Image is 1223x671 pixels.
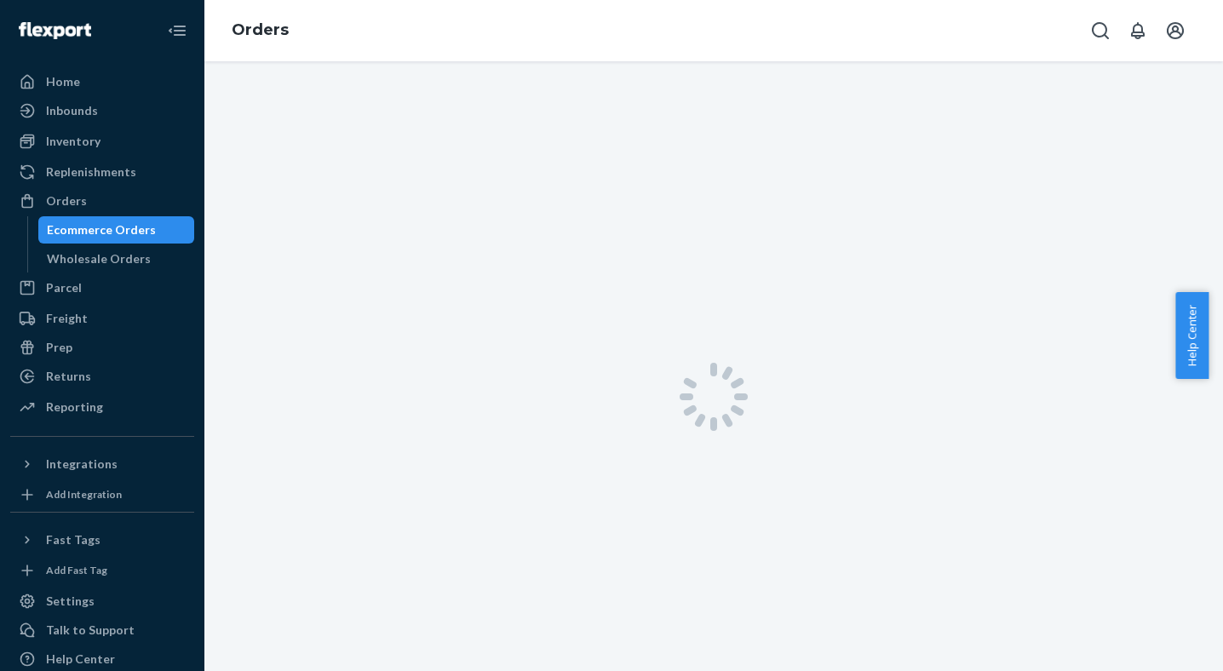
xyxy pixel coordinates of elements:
[46,279,82,296] div: Parcel
[46,163,136,181] div: Replenishments
[1158,14,1192,48] button: Open account menu
[10,617,194,644] a: Talk to Support
[46,192,87,209] div: Orders
[46,399,103,416] div: Reporting
[10,526,194,553] button: Fast Tags
[46,102,98,119] div: Inbounds
[38,216,195,244] a: Ecommerce Orders
[10,334,194,361] a: Prep
[46,339,72,356] div: Prep
[1083,14,1117,48] button: Open Search Box
[10,560,194,581] a: Add Fast Tag
[10,158,194,186] a: Replenishments
[46,563,107,577] div: Add Fast Tag
[46,73,80,90] div: Home
[1175,292,1209,379] button: Help Center
[46,593,95,610] div: Settings
[10,274,194,301] a: Parcel
[10,128,194,155] a: Inventory
[10,305,194,332] a: Freight
[232,20,289,39] a: Orders
[46,651,115,668] div: Help Center
[218,6,302,55] ol: breadcrumbs
[10,485,194,505] a: Add Integration
[46,368,91,385] div: Returns
[46,622,135,639] div: Talk to Support
[46,456,118,473] div: Integrations
[47,250,151,267] div: Wholesale Orders
[46,487,122,502] div: Add Integration
[38,245,195,272] a: Wholesale Orders
[160,14,194,48] button: Close Navigation
[47,221,156,238] div: Ecommerce Orders
[46,531,100,548] div: Fast Tags
[10,588,194,615] a: Settings
[10,393,194,421] a: Reporting
[19,22,91,39] img: Flexport logo
[1121,14,1155,48] button: Open notifications
[46,310,88,327] div: Freight
[10,363,194,390] a: Returns
[10,97,194,124] a: Inbounds
[10,187,194,215] a: Orders
[10,450,194,478] button: Integrations
[10,68,194,95] a: Home
[46,133,100,150] div: Inventory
